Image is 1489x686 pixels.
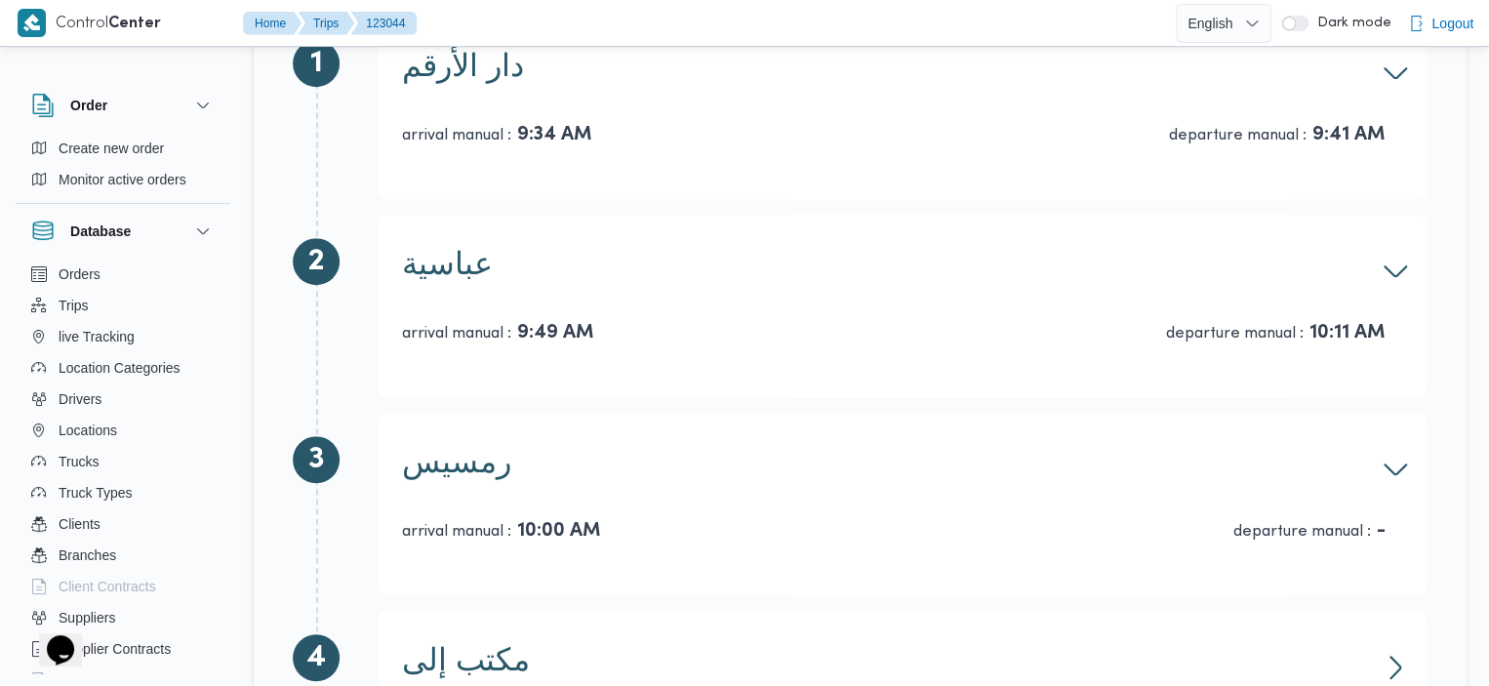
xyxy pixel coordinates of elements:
[402,128,511,143] span: arrival manual :
[31,94,215,117] button: Order
[59,325,135,348] span: live Tracking
[1400,4,1481,43] button: Logout
[1431,12,1473,35] span: Logout
[402,78,1403,163] div: دار الأرقم
[402,474,1403,559] div: رمسيس
[59,450,99,473] span: Trucks
[31,220,215,243] button: Database
[16,259,230,681] div: Database
[402,652,1403,667] button: مكتب إلى
[293,436,340,483] div: 3
[402,256,493,271] span: عباسية
[1169,128,1307,143] span: departure manual :
[16,133,230,203] div: Order
[402,326,511,342] span: arrival manual :
[23,383,222,415] button: Drivers
[293,238,340,285] div: 2
[293,634,340,681] div: 4
[1309,324,1386,343] span: 10:11 AM
[18,9,46,37] img: X8yXhbKr1z7QwAAAABJRU5ErkJggg==
[59,544,116,567] span: Branches
[59,262,101,286] span: Orders
[402,454,511,469] span: رمسيس
[20,608,82,666] iframe: chat widget
[23,633,222,665] button: Supplier Contracts
[293,40,340,87] div: 1
[23,508,222,540] button: Clients
[59,575,156,598] span: Client Contracts
[23,446,222,477] button: Trucks
[517,324,594,343] span: 9:49 AM
[298,12,354,35] button: Trips
[350,12,417,35] button: 123044
[59,419,117,442] span: Locations
[402,58,1403,73] button: دار الأرقم
[59,481,132,504] span: Truck Types
[1312,126,1386,144] span: 9:41 AM
[59,137,164,160] span: Create new order
[23,477,222,508] button: Truck Types
[402,58,524,73] span: دار الأرقم
[402,652,530,667] span: مكتب إلى
[59,294,89,317] span: Trips
[23,321,222,352] button: live Tracking
[108,17,161,31] b: Center
[70,220,131,243] h3: Database
[23,133,222,164] button: Create new order
[59,606,115,629] span: Suppliers
[402,256,1403,271] button: عباسية
[23,415,222,446] button: Locations
[23,602,222,633] button: Suppliers
[59,356,181,380] span: Location Categories
[59,637,171,661] span: Supplier Contracts
[23,259,222,290] button: Orders
[23,571,222,602] button: Client Contracts
[402,524,511,540] span: arrival manual :
[517,522,601,541] span: 10:00 AM
[59,387,101,411] span: Drivers
[1166,326,1304,342] span: departure manual :
[59,512,101,536] span: Clients
[23,352,222,383] button: Location Categories
[402,276,1403,361] div: عباسية
[23,290,222,321] button: Trips
[23,164,222,195] button: Monitor active orders
[1377,522,1386,541] span: -
[23,540,222,571] button: Branches
[402,454,1403,469] button: رمسيس
[1308,16,1390,31] span: Dark mode
[1233,524,1371,540] span: departure manual :
[70,94,107,117] h3: Order
[517,126,592,144] span: 9:34 AM
[243,12,302,35] button: Home
[59,168,186,191] span: Monitor active orders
